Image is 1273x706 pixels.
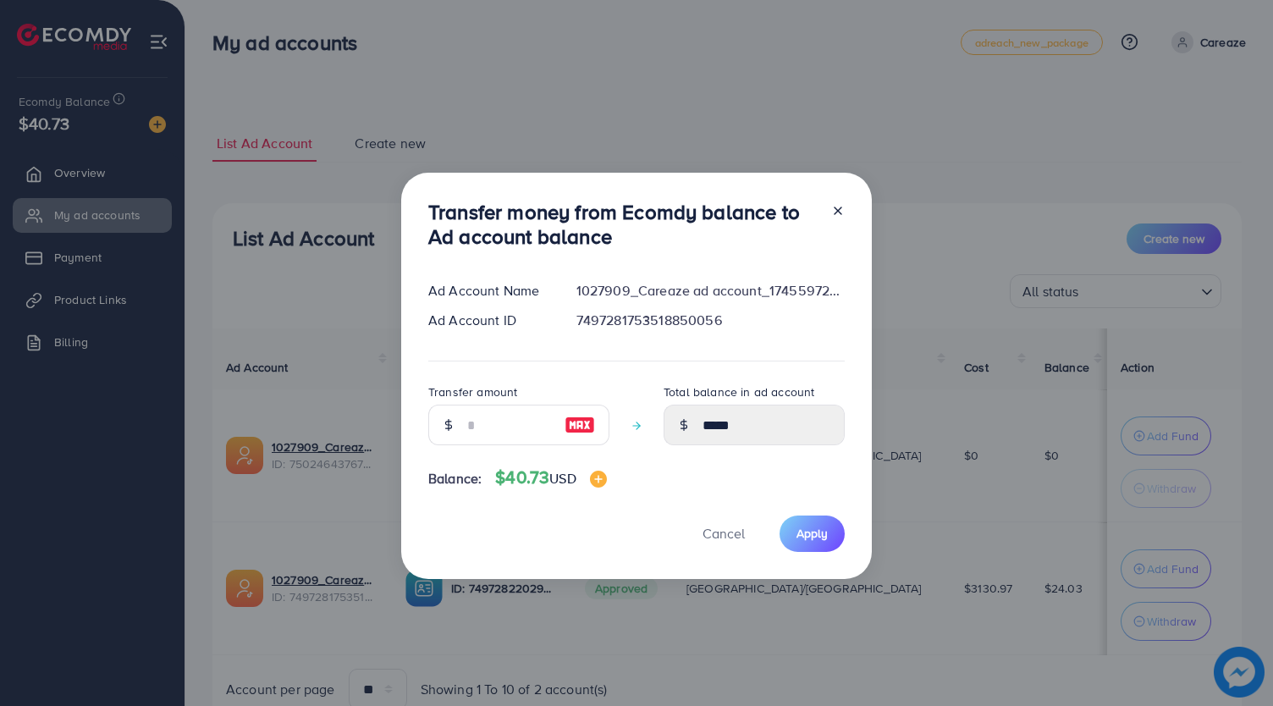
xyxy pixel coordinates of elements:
button: Cancel [681,516,766,552]
label: Total balance in ad account [664,383,814,400]
img: image [565,415,595,435]
span: Apply [796,525,828,542]
span: Cancel [703,524,745,543]
div: 7497281753518850056 [563,311,858,330]
div: 1027909_Careaze ad account_1745597287205 [563,281,858,301]
div: Ad Account Name [415,281,563,301]
span: USD [549,469,576,488]
div: Ad Account ID [415,311,563,330]
button: Apply [780,516,845,552]
span: Balance: [428,469,482,488]
h4: $40.73 [495,467,606,488]
img: image [590,471,607,488]
label: Transfer amount [428,383,517,400]
h3: Transfer money from Ecomdy balance to Ad account balance [428,200,818,249]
